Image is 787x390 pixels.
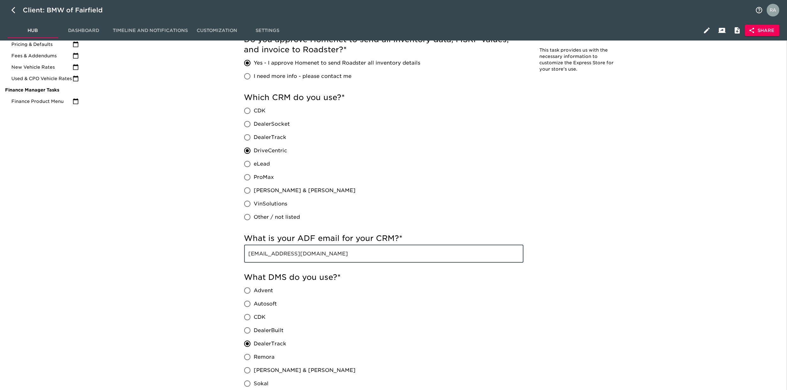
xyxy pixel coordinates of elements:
[254,287,273,294] span: Advent
[246,27,289,35] span: Settings
[5,87,79,93] span: Finance Manager Tasks
[254,173,274,181] span: ProMax
[254,59,421,67] span: Yes - I approve Homenet to send Roadster all inventory details
[254,213,300,221] span: Other / not listed
[195,27,238,35] span: Customization
[254,134,287,141] span: DealerTrack
[254,340,287,348] span: DealerTrack
[254,187,356,194] span: [PERSON_NAME] & [PERSON_NAME]
[745,25,779,36] button: Share
[540,47,616,72] p: This task provides us with the necessary information to customize the Express Store for your stor...
[11,53,73,59] span: Fees & Addendums
[244,233,524,243] h5: What is your ADF email for your CRM?
[714,23,730,38] button: Client View
[11,75,73,82] span: Used & CPO Vehicle Rates
[254,72,352,80] span: I need more info - please contact me
[730,23,745,38] button: Internal Notes and Comments
[254,367,356,374] span: [PERSON_NAME] & [PERSON_NAME]
[254,120,290,128] span: DealerSocket
[244,245,524,263] input: Example: store_leads@my_leads_CRM.com
[254,107,266,115] span: CDK
[11,41,73,47] span: Pricing & Defaults
[752,3,767,18] button: notifications
[254,300,277,308] span: Autosoft
[254,313,266,321] span: CDK
[11,27,54,35] span: Hub
[62,27,105,35] span: Dashboard
[254,147,288,154] span: DriveCentric
[750,27,774,35] span: Share
[254,327,284,334] span: DealerBuilt
[11,64,73,70] span: New Vehicle Rates
[254,353,275,361] span: Remora
[113,27,188,35] span: Timeline and Notifications
[767,4,779,16] img: Profile
[244,92,524,103] h5: Which CRM do you use?
[254,380,269,387] span: Sokal
[23,5,111,15] div: Client: BMW of Fairfield
[11,98,73,104] span: Finance Product Menu
[244,272,524,282] h5: What DMS do you use?
[699,23,714,38] button: Edit Hub
[254,200,288,208] span: VinSolutions
[254,160,270,168] span: eLead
